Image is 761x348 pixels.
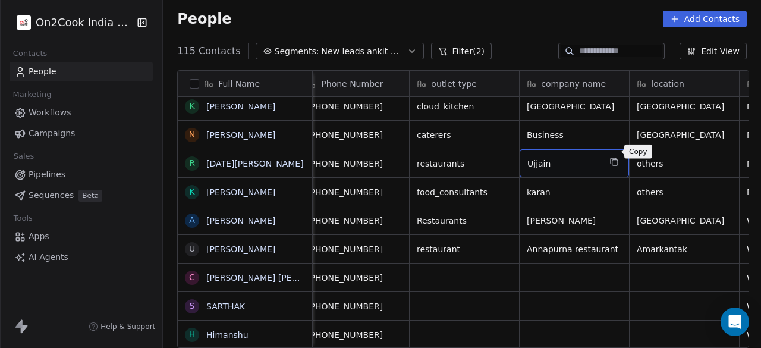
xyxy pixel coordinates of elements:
[190,300,195,312] div: S
[527,101,622,112] span: [GEOGRAPHIC_DATA]
[541,78,606,90] span: company name
[307,329,402,341] span: [PHONE_NUMBER]
[177,44,240,58] span: 115 Contacts
[321,78,383,90] span: Phone Number
[14,12,128,33] button: On2Cook India Pvt. Ltd.
[10,124,153,143] a: Campaigns
[663,11,747,27] button: Add Contacts
[29,106,71,119] span: Workflows
[307,243,402,255] span: [PHONE_NUMBER]
[206,330,249,340] a: Himanshu
[29,251,68,264] span: AI Agents
[8,45,52,62] span: Contacts
[527,243,622,255] span: Annapurna restaurant
[10,165,153,184] a: Pipelines
[307,272,402,284] span: [PHONE_NUMBER]
[417,215,512,227] span: Restaurants
[206,216,275,225] a: [PERSON_NAME]
[10,62,153,81] a: People
[637,129,732,141] span: [GEOGRAPHIC_DATA]
[206,130,275,140] a: [PERSON_NAME]
[190,214,196,227] div: A
[189,243,195,255] div: U
[178,71,312,96] div: Full Name
[721,308,749,336] div: Open Intercom Messenger
[637,158,732,170] span: others
[10,186,153,205] a: SequencesBeta
[527,186,622,198] span: karan
[307,158,402,170] span: [PHONE_NUMBER]
[637,243,732,255] span: Amarkantak
[417,101,512,112] span: cloud_kitchen
[527,158,600,170] span: Ujjain
[417,186,512,198] span: food_consultants
[36,15,134,30] span: On2Cook India Pvt. Ltd.
[206,187,275,197] a: [PERSON_NAME]
[417,243,512,255] span: restaurant
[630,71,739,96] div: location
[637,101,732,112] span: [GEOGRAPHIC_DATA]
[417,129,512,141] span: caterers
[10,103,153,123] a: Workflows
[190,100,195,112] div: K
[651,78,684,90] span: location
[629,147,647,156] p: Copy
[206,273,347,283] a: [PERSON_NAME] [PERSON_NAME]
[189,128,195,141] div: N
[431,43,492,59] button: Filter(2)
[89,322,155,331] a: Help & Support
[206,102,275,111] a: [PERSON_NAME]
[189,157,195,170] div: R
[637,215,732,227] span: [GEOGRAPHIC_DATA]
[177,10,231,28] span: People
[8,86,56,104] span: Marketing
[29,168,65,181] span: Pipelines
[275,45,319,58] span: Segments:
[417,158,512,170] span: restaurants
[307,300,402,312] span: [PHONE_NUMBER]
[300,71,409,96] div: Phone Number
[190,186,195,198] div: K
[189,271,195,284] div: C
[29,189,74,202] span: Sequences
[10,247,153,267] a: AI Agents
[189,328,196,341] div: H
[520,71,629,96] div: company name
[17,15,31,30] img: on2cook%20logo-04%20copy.jpg
[307,186,402,198] span: [PHONE_NUMBER]
[307,101,402,112] span: [PHONE_NUMBER]
[8,148,39,165] span: Sales
[100,322,155,331] span: Help & Support
[637,186,732,198] span: others
[10,227,153,246] a: Apps
[78,190,102,202] span: Beta
[307,215,402,227] span: [PHONE_NUMBER]
[322,45,405,58] span: New leads ankit whats app
[410,71,519,96] div: outlet type
[218,78,260,90] span: Full Name
[29,127,75,140] span: Campaigns
[527,129,622,141] span: Business
[29,230,49,243] span: Apps
[307,129,402,141] span: [PHONE_NUMBER]
[431,78,477,90] span: outlet type
[680,43,747,59] button: Edit View
[8,209,37,227] span: Tools
[29,65,56,78] span: People
[206,244,275,254] a: [PERSON_NAME]
[206,302,245,311] a: SARTHAK
[206,159,304,168] a: [DATE][PERSON_NAME]
[527,215,622,227] span: [PERSON_NAME]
